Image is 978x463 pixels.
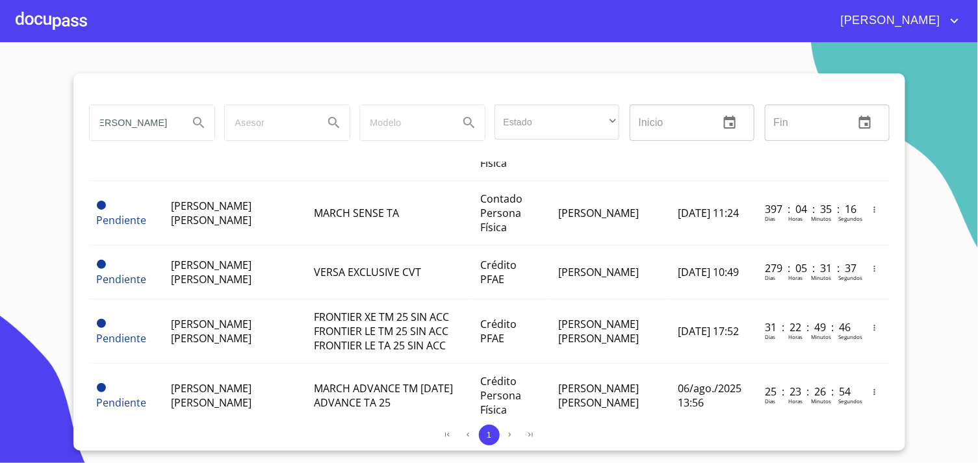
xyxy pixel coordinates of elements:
span: [PERSON_NAME] [PERSON_NAME] [172,381,252,410]
p: Segundos [838,333,862,340]
span: Contado Persona Física [480,192,522,234]
button: account of current user [831,10,962,31]
span: FRONTIER XE TM 25 SIN ACC FRONTIER LE TM 25 SIN ACC FRONTIER LE TA 25 SIN ACC [314,310,449,353]
span: Pendiente [97,201,106,210]
p: Dias [765,215,775,222]
button: Search [454,107,485,138]
p: Minutos [811,274,831,281]
p: Dias [765,397,775,405]
span: MARCH ADVANCE TM [DATE] ADVANCE TA 25 [314,381,453,410]
span: [PERSON_NAME] [PERSON_NAME] [172,258,252,286]
span: Pendiente [97,260,106,269]
input: search [225,105,313,140]
span: [DATE] 10:49 [678,265,739,279]
span: Pendiente [97,272,147,286]
input: search [90,105,178,140]
span: [DATE] 17:52 [678,324,739,338]
span: MARCH SENSE TA [314,206,399,220]
p: Minutos [811,215,831,222]
span: [DATE] 11:24 [678,206,739,220]
span: Pendiente [97,213,147,227]
p: 31 : 22 : 49 : 46 [765,320,853,334]
p: Horas [788,397,803,405]
p: Minutos [811,397,831,405]
span: Pendiente [97,319,106,328]
span: 06/ago./2025 13:56 [678,381,741,410]
span: [PERSON_NAME] [PERSON_NAME] [172,199,252,227]
p: Dias [765,274,775,281]
p: Segundos [838,397,862,405]
button: 1 [479,425,500,445]
span: [PERSON_NAME] [558,265,639,279]
p: 25 : 23 : 26 : 54 [765,384,853,399]
span: Crédito Persona Física [480,374,521,417]
span: Pendiente [97,331,147,345]
button: Search [318,107,350,138]
span: Pendiente [97,395,147,410]
button: Search [183,107,214,138]
p: 397 : 04 : 35 : 16 [765,202,853,216]
p: Segundos [838,215,862,222]
span: VERSA EXCLUSIVE CVT [314,265,421,279]
span: [PERSON_NAME] [PERSON_NAME] [558,381,639,410]
input: search [360,105,448,140]
p: Minutos [811,333,831,340]
span: [PERSON_NAME] [PERSON_NAME] [172,317,252,345]
span: [PERSON_NAME] [558,206,639,220]
p: Horas [788,333,803,340]
p: Horas [788,215,803,222]
span: [PERSON_NAME] [831,10,947,31]
span: 1 [487,430,491,440]
span: Pendiente [97,383,106,392]
div: ​ [495,105,619,140]
p: Horas [788,274,803,281]
span: [PERSON_NAME] [PERSON_NAME] [558,317,639,345]
p: 279 : 05 : 31 : 37 [765,261,853,275]
p: Segundos [838,274,862,281]
span: Crédito PFAE [480,317,517,345]
span: Crédito PFAE [480,258,517,286]
p: Dias [765,333,775,340]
